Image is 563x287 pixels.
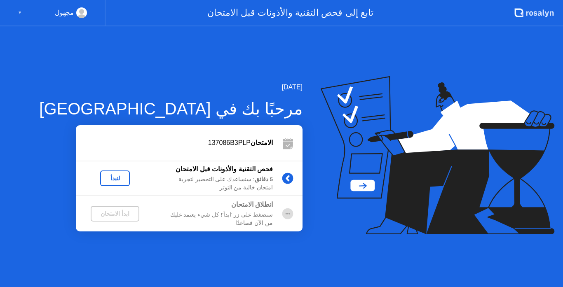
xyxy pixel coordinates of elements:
b: انطلاق الامتحان [231,201,273,208]
div: 137086B3PLP [76,138,273,148]
button: ابدأ الامتحان [91,206,139,222]
b: 5 دقائق [255,176,273,182]
div: مرحبًا بك في [GEOGRAPHIC_DATA] [39,96,303,121]
div: ستضغط على زر 'ابدأ'! كل شيء يعتمد عليك من الآن فصاعدًا [154,211,273,228]
b: فحص التقنية والأذونات قبل الامتحان [176,166,273,173]
div: ▼ [18,7,22,18]
b: الامتحان [251,139,273,146]
div: مجهول [55,7,74,18]
div: : سنساعدك على التحضير لتجربة امتحان خالية من التوتر [154,175,273,192]
div: لنبدأ [103,175,127,182]
button: لنبدأ [100,170,130,186]
div: [DATE] [39,82,303,92]
div: ابدأ الامتحان [94,210,136,217]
